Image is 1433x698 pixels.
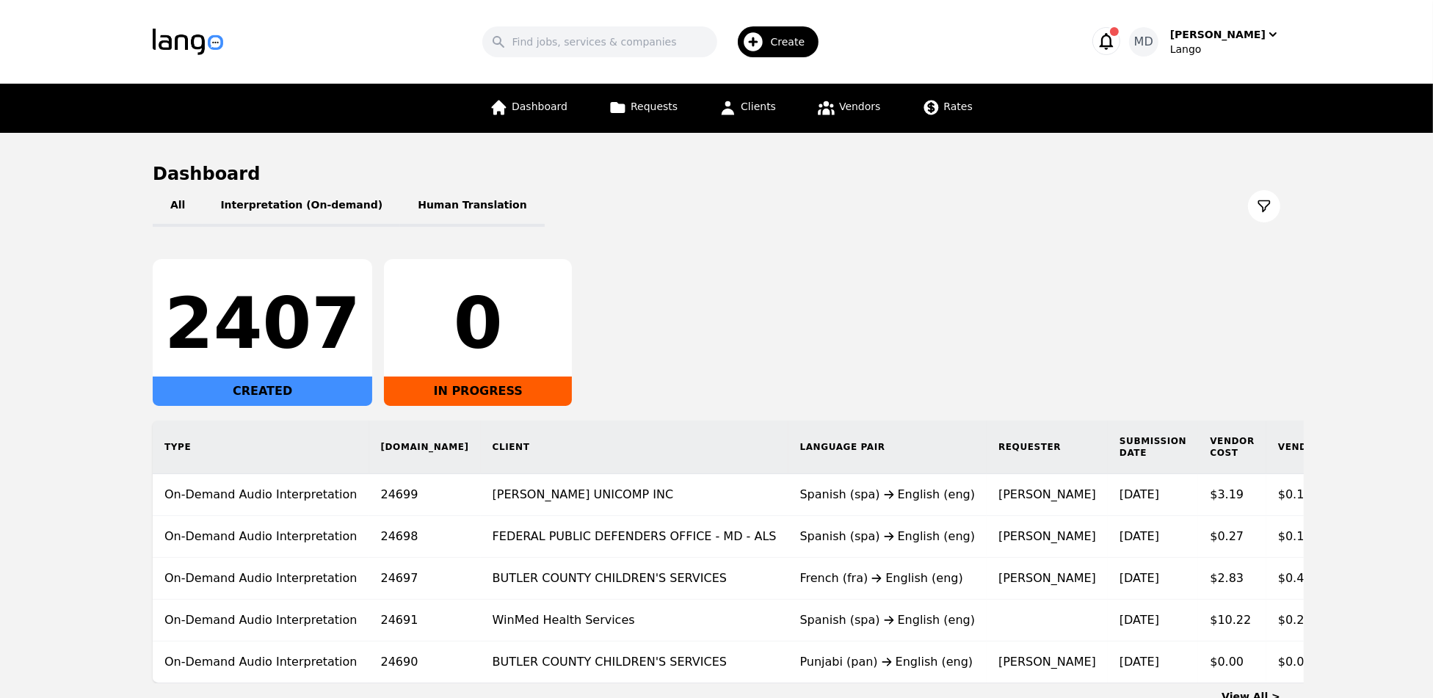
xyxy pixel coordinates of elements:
[153,186,203,227] button: All
[153,29,223,55] img: Logo
[1248,190,1280,222] button: Filter
[1120,487,1159,501] time: [DATE]
[987,421,1108,474] th: Requester
[1120,529,1159,543] time: [DATE]
[396,288,560,359] div: 0
[512,101,567,112] span: Dashboard
[788,421,987,474] th: Language Pair
[481,600,788,641] td: WinMed Health Services
[1266,421,1369,474] th: Vendor Rate
[1278,571,1357,585] span: $0.43/minute
[800,528,976,545] div: Spanish (spa) English (eng)
[987,516,1108,558] td: [PERSON_NAME]
[369,474,481,516] td: 24699
[800,570,976,587] div: French (fra) English (eng)
[944,101,973,112] span: Rates
[482,26,717,57] input: Find jobs, services & companies
[1129,27,1280,57] button: MD[PERSON_NAME]Lango
[913,84,982,133] a: Rates
[481,474,788,516] td: [PERSON_NAME] UNICOMP INC
[1278,529,1357,543] span: $0.17/minute
[369,600,481,641] td: 24691
[153,558,369,600] td: On-Demand Audio Interpretation
[1198,421,1266,474] th: Vendor Cost
[369,421,481,474] th: [DOMAIN_NAME]
[153,421,369,474] th: Type
[600,84,686,133] a: Requests
[987,641,1108,683] td: [PERSON_NAME]
[1198,516,1266,558] td: $0.27
[631,101,678,112] span: Requests
[153,162,1280,186] h1: Dashboard
[1120,613,1159,627] time: [DATE]
[481,84,576,133] a: Dashboard
[1278,655,1316,669] span: $0.00/
[1198,641,1266,683] td: $0.00
[800,486,976,503] div: Spanish (spa) English (eng)
[808,84,889,133] a: Vendors
[1198,600,1266,641] td: $10.22
[481,421,788,474] th: Client
[1198,474,1266,516] td: $3.19
[839,101,880,112] span: Vendors
[717,21,828,63] button: Create
[1120,571,1159,585] time: [DATE]
[1108,421,1198,474] th: Submission Date
[481,558,788,600] td: BUTLER COUNTY CHILDREN'S SERVICES
[1278,613,1357,627] span: $0.29/minute
[164,288,360,359] div: 2407
[153,474,369,516] td: On-Demand Audio Interpretation
[1134,33,1153,51] span: MD
[1170,27,1266,42] div: [PERSON_NAME]
[384,377,572,406] div: IN PROGRESS
[800,653,976,671] div: Punjabi (pan) English (eng)
[400,186,545,227] button: Human Translation
[1120,655,1159,669] time: [DATE]
[369,558,481,600] td: 24697
[1198,558,1266,600] td: $2.83
[481,516,788,558] td: FEDERAL PUBLIC DEFENDERS OFFICE - MD - ALS
[741,101,776,112] span: Clients
[153,641,369,683] td: On-Demand Audio Interpretation
[153,600,369,641] td: On-Demand Audio Interpretation
[369,516,481,558] td: 24698
[153,377,372,406] div: CREATED
[1278,487,1357,501] span: $0.17/minute
[203,186,400,227] button: Interpretation (On-demand)
[710,84,785,133] a: Clients
[987,558,1108,600] td: [PERSON_NAME]
[771,34,816,49] span: Create
[1170,42,1280,57] div: Lango
[481,641,788,683] td: BUTLER COUNTY CHILDREN'S SERVICES
[800,611,976,629] div: Spanish (spa) English (eng)
[153,516,369,558] td: On-Demand Audio Interpretation
[369,641,481,683] td: 24690
[987,474,1108,516] td: [PERSON_NAME]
